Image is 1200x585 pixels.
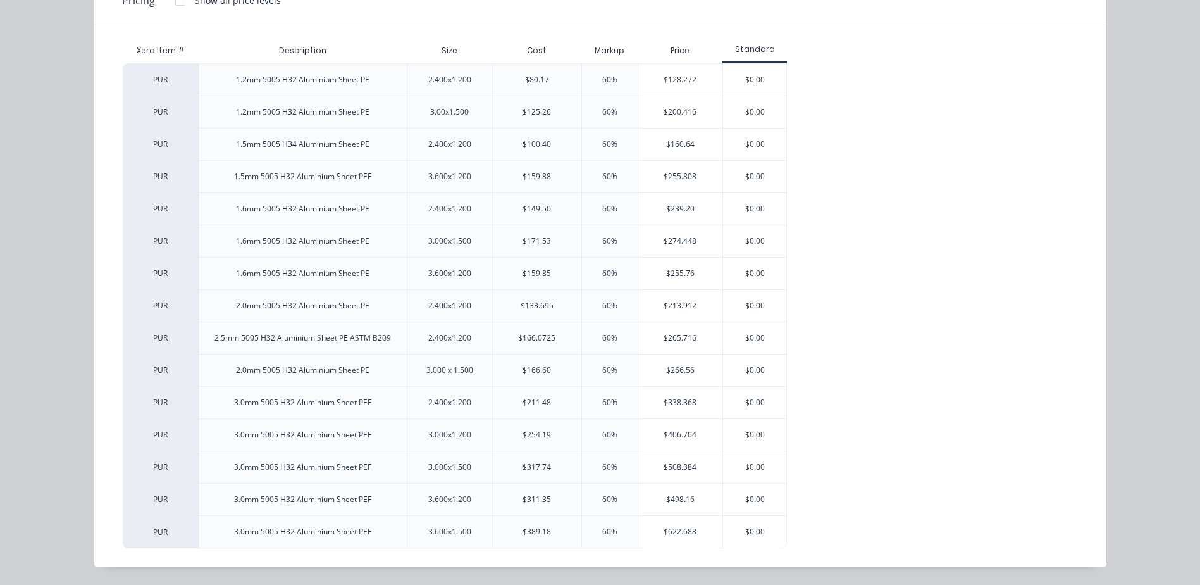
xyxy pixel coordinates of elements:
[428,203,471,215] div: 2.400x1.200
[236,365,369,376] div: 2.0mm 5005 H32 Aluminium Sheet PE
[236,139,369,150] div: 1.5mm 5005 H34 Aluminium Sheet PE
[523,526,551,538] div: $389.18
[234,494,371,505] div: 3.0mm 5005 H32 Aluminium Sheet PEF
[723,451,786,483] div: $0.00
[123,192,199,225] div: PUR
[123,289,199,322] div: PUR
[638,96,723,128] div: $200.416
[602,494,617,505] div: 60%
[492,38,581,63] div: Cost
[638,355,723,386] div: $266.56
[723,193,786,225] div: $0.00
[638,290,723,322] div: $213.912
[426,365,473,376] div: 3.000 x 1.500
[602,300,617,311] div: 60%
[123,451,199,483] div: PUR
[428,268,471,279] div: 3.600x1.200
[638,129,723,160] div: $160.64
[430,106,469,118] div: 3.00x1.500
[523,397,551,408] div: $211.48
[638,161,723,192] div: $255.808
[638,64,723,96] div: $128.272
[523,365,551,376] div: $166.60
[602,139,617,150] div: 60%
[602,203,617,215] div: 60%
[723,322,786,354] div: $0.00
[428,74,471,85] div: 2.400x1.200
[428,236,471,247] div: 3.000x1.500
[428,429,471,441] div: 3.000x1.200
[234,397,371,408] div: 3.0mm 5005 H32 Aluminium Sheet PEF
[723,484,786,515] div: $0.00
[236,106,369,118] div: 1.2mm 5005 H32 Aluminium Sheet PE
[214,332,391,344] div: 2.5mm 5005 H32 Aluminium Sheet PE ASTM B209
[123,63,199,96] div: PUR
[638,419,723,451] div: $406.704
[428,171,471,182] div: 3.600x1.200
[638,322,723,354] div: $265.716
[723,419,786,451] div: $0.00
[123,128,199,160] div: PUR
[123,515,199,548] div: PUR
[234,171,371,182] div: 1.5mm 5005 H32 Aluminium Sheet PEF
[123,386,199,418] div: PUR
[723,129,786,160] div: $0.00
[518,332,555,344] div: $166.0725
[638,387,723,418] div: $338.368
[523,429,551,441] div: $254.19
[123,354,199,386] div: PUR
[123,96,199,128] div: PUR
[236,268,369,279] div: 1.6mm 5005 H32 Aluminium Sheet PE
[123,225,199,257] div: PUR
[602,365,617,376] div: 60%
[638,484,723,515] div: $498.16
[523,203,551,215] div: $149.50
[123,160,199,192] div: PUR
[234,429,371,441] div: 3.0mm 5005 H32 Aluminium Sheet PEF
[123,38,199,63] div: Xero Item #
[428,526,471,538] div: 3.600x1.500
[638,225,723,257] div: $274.448
[602,171,617,182] div: 60%
[602,526,617,538] div: 60%
[581,38,638,63] div: Markup
[428,300,471,311] div: 2.400x1.200
[638,258,723,289] div: $255.76
[523,171,551,182] div: $159.88
[523,494,551,505] div: $311.35
[602,236,617,247] div: 60%
[236,74,369,85] div: 1.2mm 5005 H32 Aluminium Sheet PE
[428,462,471,473] div: 3.000x1.500
[723,96,786,128] div: $0.00
[236,203,369,215] div: 1.6mm 5005 H32 Aluminium Sheet PE
[723,355,786,386] div: $0.00
[602,268,617,279] div: 60%
[523,139,551,150] div: $100.40
[722,44,787,55] div: Standard
[123,322,199,354] div: PUR
[234,526,371,538] div: 3.0mm 5005 H32 Aluminium Sheet PEF
[523,268,551,279] div: $159.85
[428,494,471,505] div: 3.600x1.200
[269,35,337,66] div: Description
[236,236,369,247] div: 1.6mm 5005 H32 Aluminium Sheet PE
[428,332,471,344] div: 2.400x1.200
[123,418,199,451] div: PUR
[723,258,786,289] div: $0.00
[428,139,471,150] div: 2.400x1.200
[723,387,786,418] div: $0.00
[723,516,786,548] div: $0.00
[602,74,617,85] div: 60%
[638,451,723,483] div: $508.384
[123,483,199,515] div: PUR
[723,225,786,257] div: $0.00
[236,300,369,311] div: 2.0mm 5005 H32 Aluminium Sheet PE
[602,397,617,408] div: 60%
[638,38,723,63] div: Price
[602,462,617,473] div: 60%
[723,290,786,322] div: $0.00
[723,64,786,96] div: $0.00
[723,161,786,192] div: $0.00
[602,429,617,441] div: 60%
[234,462,371,473] div: 3.0mm 5005 H32 Aluminium Sheet PEF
